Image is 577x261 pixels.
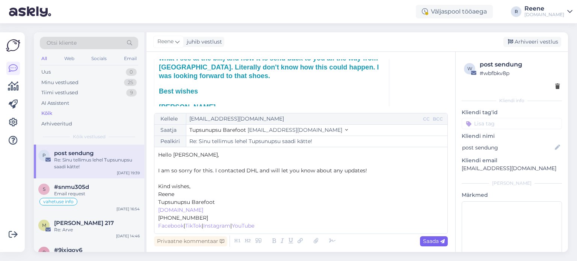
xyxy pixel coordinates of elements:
[157,38,174,46] span: Reene
[189,126,348,134] button: Tupsunupsu Barefoot [EMAIL_ADDRESS][DOMAIN_NAME]
[158,167,367,174] span: I am so sorry for this. I contacted DHL and will let you know about any updates!
[116,206,140,212] div: [DATE] 16:54
[54,247,82,253] span: #9ixjgoy6
[480,60,560,69] div: post sendung
[117,170,140,176] div: [DATE] 19:39
[54,220,114,226] span: Merle 217
[158,183,190,190] span: Kind wishes,
[202,222,203,229] span: |
[41,89,78,97] div: Tiimi vestlused
[462,157,562,164] p: Kliendi email
[158,214,208,221] span: [PHONE_NUMBER]
[54,184,89,190] span: #snmu305d
[90,54,108,63] div: Socials
[54,150,94,157] span: post sendung
[462,118,562,129] input: Lisa tag
[43,249,45,255] span: 9
[54,190,140,197] div: Email request
[159,103,384,112] div: [PERSON_NAME]
[503,37,561,47] div: Arhiveeri vestlus
[203,222,230,229] a: Instagram
[41,68,51,76] div: Uus
[184,38,222,46] div: juhib vestlust
[248,127,342,133] span: [EMAIL_ADDRESS][DOMAIN_NAME]
[42,222,46,228] span: M
[42,152,46,158] span: p
[158,207,203,213] a: [DOMAIN_NAME]
[43,199,74,204] span: vahetuse info
[158,151,219,158] span: Hello [PERSON_NAME],
[431,116,444,122] div: BCC
[122,54,138,63] div: Email
[462,164,562,172] p: [EMAIL_ADDRESS][DOMAIN_NAME]
[416,5,493,18] div: Väljaspool tööaega
[73,133,106,140] span: Kõik vestlused
[159,87,384,96] div: Best wishes
[54,157,140,170] div: Re: Sinu tellimus lehel Tupsunupsu saadi kätte!
[126,89,137,97] div: 9
[41,110,52,117] div: Kõik
[154,136,186,147] div: Pealkiri
[467,66,472,71] span: w
[41,120,72,128] div: Arhiveeritud
[43,186,45,192] span: s
[154,113,186,124] div: Kellele
[41,79,79,86] div: Minu vestlused
[185,222,202,229] a: TikTok
[184,222,185,229] span: |
[462,132,562,140] p: Kliendi nimi
[524,12,564,18] div: [DOMAIN_NAME]
[154,125,186,136] div: Saatja
[63,54,76,63] div: Web
[524,6,572,18] a: Reene[DOMAIN_NAME]
[462,97,562,104] div: Kliendi info
[126,68,137,76] div: 0
[462,180,562,187] div: [PERSON_NAME]
[462,109,562,116] p: Kliendi tag'id
[186,136,447,147] input: Write subject here...
[186,113,421,124] input: Recepient...
[54,226,140,233] div: Re: Arve
[158,222,184,229] a: Facebook
[232,222,254,229] a: YouTube
[47,39,77,47] span: Otsi kliente
[480,69,560,77] div: # wbfbkv8p
[41,100,69,107] div: AI Assistent
[462,143,553,152] input: Lisa nimi
[462,191,562,199] p: Märkmed
[230,222,232,229] span: |
[189,127,246,133] span: Tupsunupsu Barefoot
[124,79,137,86] div: 25
[6,38,20,53] img: Askly Logo
[40,54,48,63] div: All
[158,191,174,198] span: Reene
[423,238,445,244] span: Saada
[158,199,215,205] span: Tupsunupsu Barefoot
[154,236,227,246] div: Privaatne kommentaar
[524,6,564,12] div: Reene
[421,116,431,122] div: CC
[116,233,140,239] div: [DATE] 14:46
[511,6,521,17] div: R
